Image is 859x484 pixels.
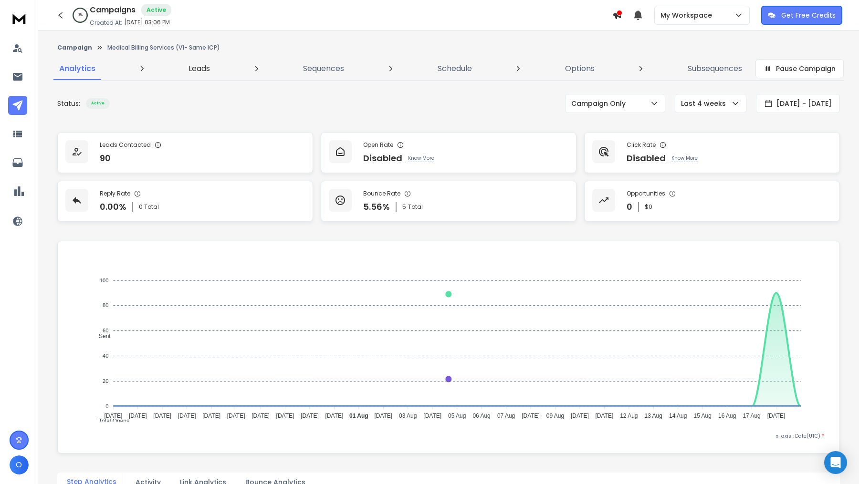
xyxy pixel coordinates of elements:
tspan: [DATE] [423,412,441,419]
tspan: [DATE] [276,412,294,419]
button: Pause Campaign [755,59,844,78]
tspan: [DATE] [129,412,147,419]
tspan: [DATE] [301,412,319,419]
p: Campaign Only [571,99,629,108]
div: Active [86,98,110,109]
button: O [10,455,29,474]
p: Disabled [627,152,666,165]
a: Leads [183,57,216,80]
tspan: 20 [103,378,108,384]
a: Opportunities0$0 [584,181,840,222]
a: Reply Rate0.00%0 Total [57,181,313,222]
tspan: 17 Aug [743,412,761,419]
tspan: 40 [103,353,108,359]
p: $ 0 [645,203,652,211]
tspan: [DATE] [325,412,343,419]
a: Leads Contacted90 [57,132,313,173]
p: Leads [189,63,210,74]
a: Options [559,57,600,80]
p: My Workspace [660,10,716,20]
p: Click Rate [627,141,656,149]
a: Open RateDisabledKnow More [321,132,576,173]
button: Get Free Credits [761,6,842,25]
img: logo [10,10,29,27]
p: Know More [671,154,698,162]
p: Disabled [363,152,402,165]
p: Know More [408,154,434,162]
tspan: [DATE] [104,412,122,419]
p: 90 [100,152,111,165]
p: Status: [57,99,80,108]
tspan: [DATE] [202,412,220,419]
p: Open Rate [363,141,393,149]
tspan: 80 [103,303,108,309]
tspan: [DATE] [522,412,540,419]
p: Opportunities [627,190,665,197]
a: Schedule [432,57,478,80]
a: Analytics [53,57,101,80]
p: 0 [627,200,632,214]
p: Get Free Credits [781,10,836,20]
div: Open Intercom Messenger [824,451,847,474]
span: Total [408,203,423,211]
p: 0.00 % [100,200,126,214]
tspan: 60 [103,328,108,333]
tspan: 03 Aug [399,412,417,419]
span: 5 [402,203,406,211]
tspan: 07 Aug [497,412,515,419]
a: Subsequences [682,57,748,80]
p: [DATE] 03:06 PM [124,19,170,26]
tspan: 09 Aug [546,412,564,419]
tspan: [DATE] [153,412,171,419]
p: Subsequences [688,63,742,74]
tspan: 0 [105,403,108,409]
tspan: 15 Aug [694,412,712,419]
tspan: [DATE] [767,412,786,419]
p: Analytics [59,63,95,74]
tspan: [DATE] [596,412,614,419]
tspan: 14 Aug [669,412,687,419]
a: Click RateDisabledKnow More [584,132,840,173]
tspan: 12 Aug [620,412,638,419]
p: Bounce Rate [363,190,400,197]
tspan: 05 Aug [448,412,466,419]
span: Total Opens [92,418,129,424]
p: 0 % [78,12,83,18]
tspan: 01 Aug [349,412,368,419]
button: Campaign [57,44,92,51]
tspan: 100 [100,278,108,283]
tspan: [DATE] [251,412,270,419]
a: Bounce Rate5.56%5Total [321,181,576,222]
p: 5.56 % [363,200,390,214]
p: Medical Billing Services (V1- Same ICP) [107,44,220,51]
p: Reply Rate [100,190,130,197]
h1: Campaigns [90,4,136,16]
a: Sequences [297,57,350,80]
tspan: [DATE] [178,412,196,419]
tspan: [DATE] [227,412,245,419]
tspan: [DATE] [374,412,392,419]
div: Active [141,4,171,16]
p: Options [565,63,595,74]
tspan: [DATE] [571,412,589,419]
p: Created At: [90,19,122,27]
tspan: 13 Aug [645,412,662,419]
p: Sequences [303,63,344,74]
tspan: 16 Aug [718,412,736,419]
p: Last 4 weeks [681,99,730,108]
p: Schedule [438,63,472,74]
p: 0 Total [139,203,159,211]
p: x-axis : Date(UTC) [73,433,824,440]
p: Leads Contacted [100,141,151,149]
span: Sent [92,333,111,340]
button: [DATE] - [DATE] [756,94,840,113]
tspan: 06 Aug [472,412,490,419]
